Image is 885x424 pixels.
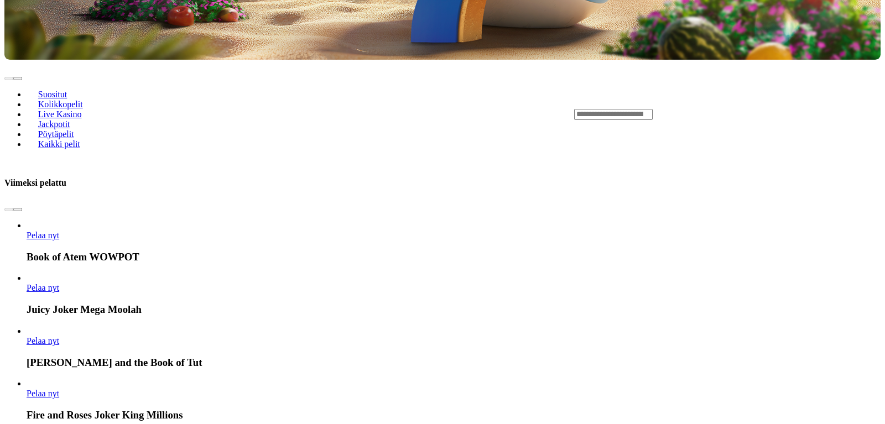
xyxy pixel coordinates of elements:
[27,283,59,292] a: Juicy Joker Mega Moolah
[34,119,75,129] span: Jackpotit
[27,116,81,132] a: Jackpotit
[4,60,881,168] header: Lobby
[4,77,13,80] button: prev slide
[27,125,85,142] a: Pöytäpelit
[34,90,71,99] span: Suositut
[34,109,86,119] span: Live Kasino
[34,129,79,139] span: Pöytäpelit
[13,77,22,80] button: next slide
[27,106,93,122] a: Live Kasino
[13,208,22,211] button: next slide
[27,96,94,112] a: Kolikkopelit
[27,389,59,398] span: Pelaa nyt
[34,100,87,109] span: Kolikkopelit
[27,231,59,240] span: Pelaa nyt
[27,86,79,102] a: Suositut
[4,177,66,188] h3: Viimeksi pelattu
[574,109,653,120] input: Search
[27,389,59,398] a: Fire and Roses Joker King Millions
[4,208,13,211] button: prev slide
[27,336,59,346] span: Pelaa nyt
[27,283,59,292] span: Pelaa nyt
[34,139,85,149] span: Kaikki pelit
[4,71,552,158] nav: Lobby
[27,231,59,240] a: Book of Atem WOWPOT
[27,336,59,346] a: John Hunter and the Book of Tut
[27,135,92,152] a: Kaikki pelit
